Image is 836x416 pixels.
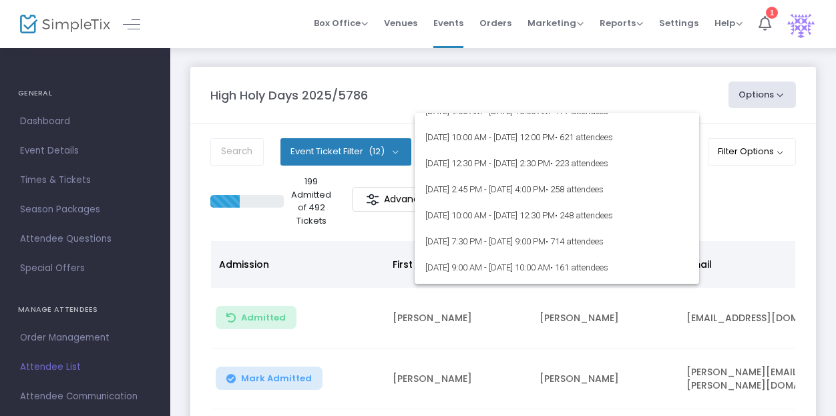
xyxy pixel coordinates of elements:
[555,210,613,220] span: • 248 attendees
[425,150,688,176] span: [DATE] 12:30 PM - [DATE] 2:30 PM
[425,280,688,306] span: [DATE] 10:00 AM - [DATE] 12:00 PM
[546,236,604,246] span: • 714 attendees
[425,202,688,228] span: [DATE] 10:00 AM - [DATE] 12:30 PM
[425,176,688,202] span: [DATE] 2:45 PM - [DATE] 4:00 PM
[550,158,608,168] span: • 223 attendees
[546,184,604,194] span: • 258 attendees
[550,262,608,272] span: • 161 attendees
[555,132,613,142] span: • 621 attendees
[425,228,688,254] span: [DATE] 7:30 PM - [DATE] 9:00 PM
[425,124,688,150] span: [DATE] 10:00 AM - [DATE] 12:00 PM
[425,254,688,280] span: [DATE] 9:00 AM - [DATE] 10:00 AM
